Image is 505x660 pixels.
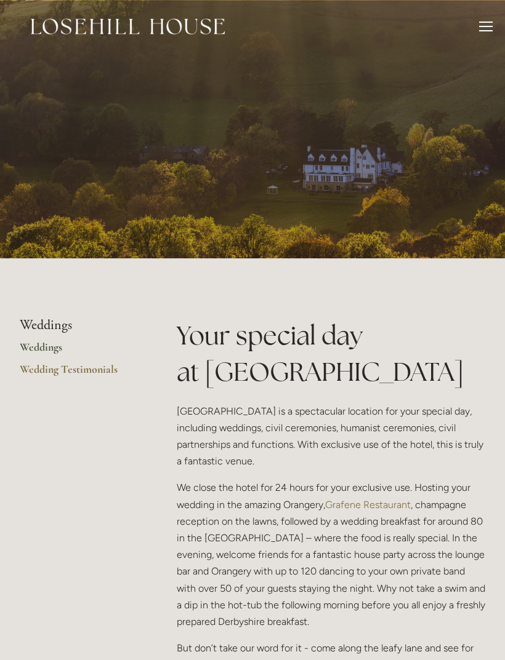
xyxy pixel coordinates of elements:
[325,499,411,511] a: Grafene Restaurant
[20,317,137,333] li: Weddings
[177,479,485,630] p: We close the hotel for 24 hours for your exclusive use. Hosting your wedding in the amazing Orang...
[31,18,225,34] img: Losehill House
[177,403,485,470] p: [GEOGRAPHIC_DATA] is a spectacular location for your special day, including weddings, civil cerem...
[20,362,137,384] a: Wedding Testimonials
[177,317,485,390] h1: Your special day at [GEOGRAPHIC_DATA]
[20,340,137,362] a: Weddings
